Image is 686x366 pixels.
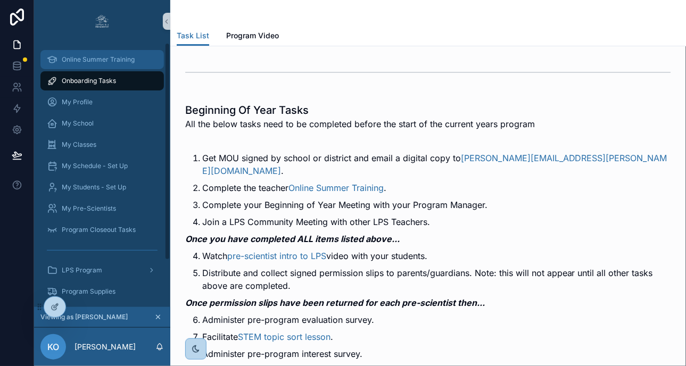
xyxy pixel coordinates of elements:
[94,13,111,30] img: App logo
[288,182,384,193] a: Online Summer Training
[226,26,279,47] a: Program Video
[62,140,96,149] span: My Classes
[40,114,164,133] a: My School
[62,287,115,296] span: Program Supplies
[202,267,671,292] p: Distribute and collect signed permission slips to parents/guardians. Note: this will not appear u...
[238,331,330,342] a: STEM topic sort lesson
[40,156,164,176] a: My Schedule - Set Up
[202,181,671,194] p: Complete the teacher .
[202,330,671,343] li: Facilitate .
[202,313,671,326] p: Administer pre-program evaluation survey.
[185,297,485,308] em: Once permission slips have been returned for each pre-scientist then...
[202,347,671,360] p: Administer pre-program interest survey.
[202,215,671,228] p: Join a LPS Community Meeting with other LPS Teachers.
[40,71,164,90] a: Onboarding Tasks
[185,103,535,118] h1: Beginning Of Year Tasks
[62,162,128,170] span: My Schedule - Set Up
[227,251,326,261] a: pre-scientist intro to LPS
[202,152,671,177] p: Get MOU signed by school or district and email a digital copy to .
[62,266,102,274] span: LPS Program
[40,282,164,301] a: Program Supplies
[62,55,135,64] span: Online Summer Training
[185,234,400,244] em: Once you have completed ALL items listed above...
[202,198,671,211] p: Complete your Beginning of Year Meeting with your Program Manager.
[40,220,164,239] a: Program Closeout Tasks
[40,135,164,154] a: My Classes
[226,30,279,41] span: Program Video
[62,119,94,128] span: My School
[185,118,535,130] span: All the below tasks need to be completed before the start of the current years program
[40,313,128,321] span: Viewing as [PERSON_NAME]
[40,261,164,280] a: LPS Program
[62,204,116,213] span: My Pre-Scientists
[62,77,116,85] span: Onboarding Tasks
[40,178,164,197] a: My Students - Set Up
[62,226,136,234] span: Program Closeout Tasks
[62,98,93,106] span: My Profile
[75,342,136,352] p: [PERSON_NAME]
[40,50,164,69] a: Online Summer Training
[62,183,126,192] span: My Students - Set Up
[202,249,671,262] p: Watch video with your students.
[40,199,164,218] a: My Pre-Scientists
[34,43,170,307] div: scrollable content
[177,26,209,46] a: Task List
[40,93,164,112] a: My Profile
[177,30,209,41] span: Task List
[47,340,59,353] span: KO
